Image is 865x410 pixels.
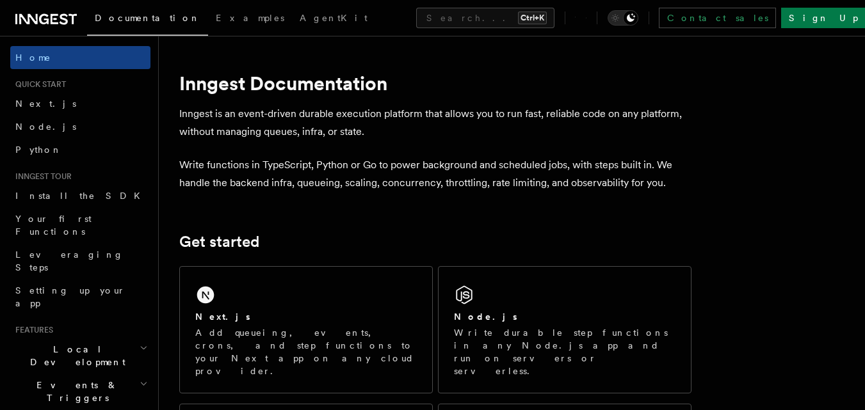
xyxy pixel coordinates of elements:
span: Node.js [15,122,76,132]
span: Next.js [15,99,76,109]
a: Contact sales [659,8,776,28]
h1: Inngest Documentation [179,72,691,95]
a: Home [10,46,150,69]
p: Write functions in TypeScript, Python or Go to power background and scheduled jobs, with steps bu... [179,156,691,192]
h2: Node.js [454,310,517,323]
a: Python [10,138,150,161]
span: Leveraging Steps [15,249,124,272]
a: Leveraging Steps [10,243,150,279]
span: Examples [216,13,284,23]
button: Events & Triggers [10,374,150,409]
a: Get started [179,233,259,251]
span: Your first Functions [15,214,92,237]
button: Local Development [10,338,150,374]
a: Your first Functions [10,207,150,243]
a: Next.js [10,92,150,115]
kbd: Ctrl+K [518,12,547,24]
span: Events & Triggers [10,379,140,404]
span: Quick start [10,79,66,90]
a: Documentation [87,4,208,36]
span: Documentation [95,13,200,23]
a: Next.jsAdd queueing, events, crons, and step functions to your Next app on any cloud provider. [179,266,433,393]
button: Toggle dark mode [608,10,638,26]
span: Local Development [10,343,140,368]
p: Write durable step functions in any Node.js app and run on servers or serverless. [454,326,675,377]
span: AgentKit [300,13,368,23]
span: Inngest tour [10,171,72,182]
span: Setting up your app [15,285,125,308]
span: Home [15,51,51,64]
p: Inngest is an event-driven durable execution platform that allows you to run fast, reliable code ... [179,105,691,141]
p: Add queueing, events, crons, and step functions to your Next app on any cloud provider. [195,326,417,377]
span: Install the SDK [15,191,148,201]
span: Features [10,325,53,335]
button: Search...Ctrl+K [416,8,554,28]
a: Node.js [10,115,150,138]
a: Examples [208,4,292,35]
a: Node.jsWrite durable step functions in any Node.js app and run on servers or serverless. [438,266,691,393]
span: Python [15,145,62,155]
h2: Next.js [195,310,250,323]
a: Setting up your app [10,279,150,315]
a: AgentKit [292,4,375,35]
a: Install the SDK [10,184,150,207]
